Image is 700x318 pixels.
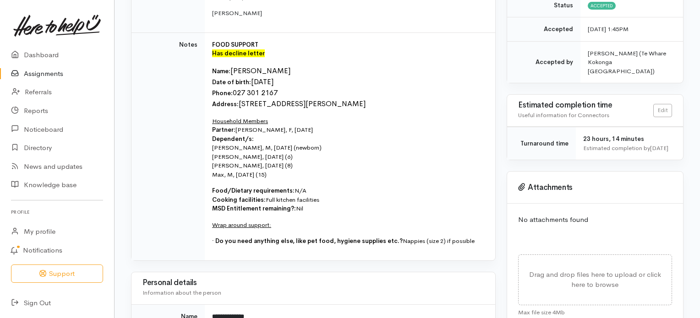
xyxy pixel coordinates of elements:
[142,289,221,296] span: Information about the person
[650,144,668,152] time: [DATE]
[212,41,258,49] font: FOOD SUPPORT
[518,101,653,110] h3: Estimated completion time
[580,41,683,83] td: [PERSON_NAME] (Te Whare Kokonga [GEOGRAPHIC_DATA])
[518,215,672,225] p: No attachments found
[11,264,103,283] button: Support
[212,9,484,18] p: [PERSON_NAME]
[11,206,103,218] h6: Profile
[518,183,672,192] h3: Attachments
[583,135,644,143] span: 23 hours, 14 minutes
[212,237,484,246] p: Nappies (size 2) if possible
[212,186,484,213] p: N/A Full kitchen facilities Nil
[518,111,609,119] span: Useful information for Connectors
[212,237,403,245] span: · Do you need anything else, like pet food, hygiene supplies etc.?
[212,100,239,108] span: Address:
[212,205,296,212] span: MSD Entitlement remaining?:
[212,221,271,229] u: Wrap around support:
[212,49,265,57] span: Has decline letter
[212,117,268,125] u: Household Members
[212,196,266,204] span: Cooking facilities:
[239,99,366,108] font: [STREET_ADDRESS][PERSON_NAME]
[518,305,672,317] div: Max file size 4Mb
[212,89,233,97] span: Phone:
[212,126,235,134] span: Partner:
[212,78,251,86] span: Date of birth:
[588,2,616,9] span: Accepted
[142,279,484,287] h3: Personal details
[653,104,672,117] a: Edit
[583,144,672,153] div: Estimated completion by
[212,67,230,75] span: Name:
[212,135,254,143] span: Dependent/s:
[507,41,580,83] td: Accepted by
[507,17,580,42] td: Accepted
[588,25,629,33] time: [DATE] 1:45PM
[230,66,290,75] font: [PERSON_NAME]
[212,187,295,194] span: Food/Dietary requirements:
[131,32,205,260] td: Notes
[251,77,273,86] font: [DATE]
[212,117,484,179] p: [PERSON_NAME], F, [DATE] [PERSON_NAME], M, [DATE] (newborn) [PERSON_NAME], [DATE] (6) [PERSON_NAM...
[529,270,661,289] span: Drag and drop files here to upload or click here to browse
[507,127,576,160] td: Turnaround time
[233,88,278,97] font: 027 301 2167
